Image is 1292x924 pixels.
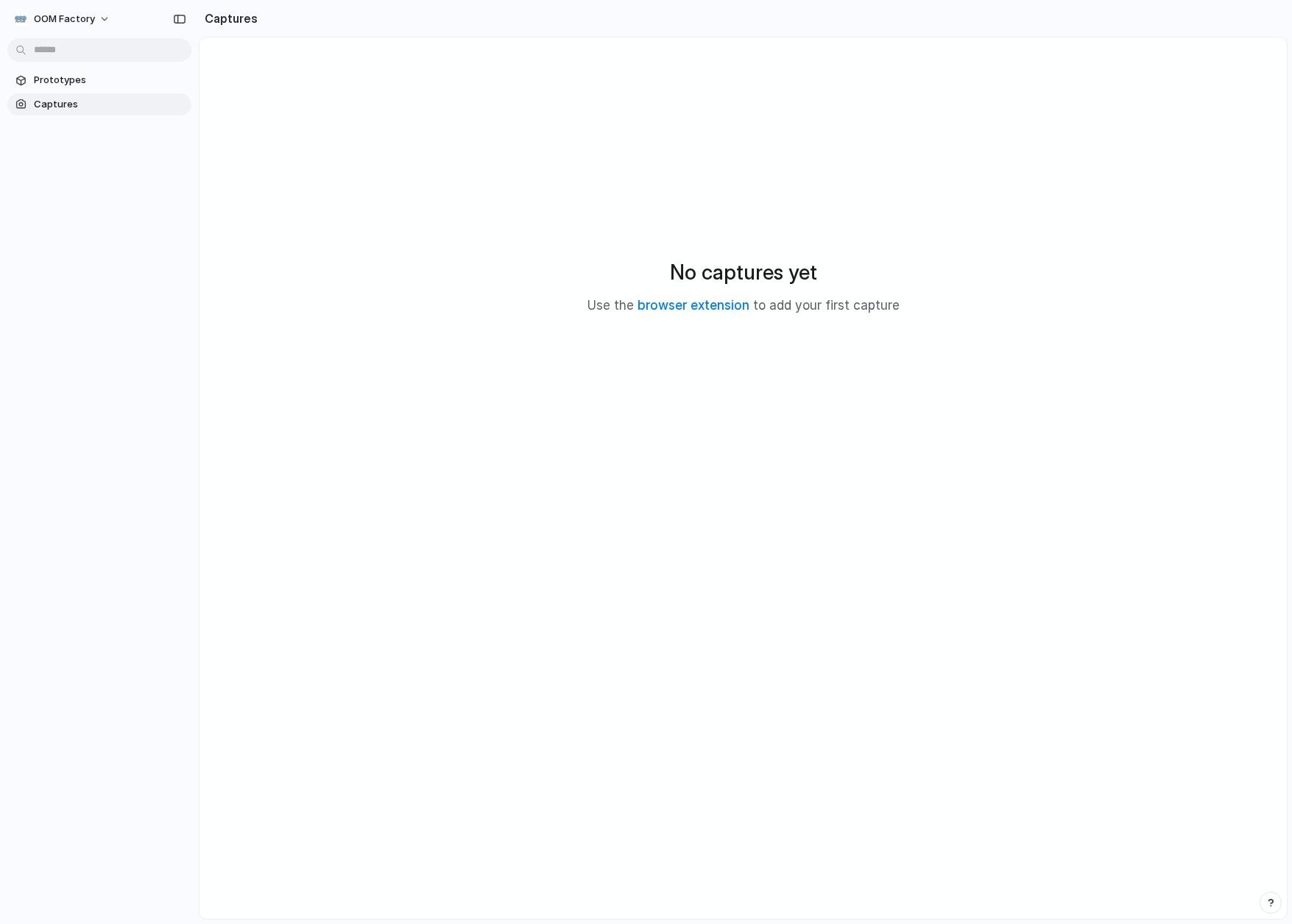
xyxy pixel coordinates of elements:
span: Prototypes [34,73,186,88]
p: Use the to add your first capture [587,296,900,316]
a: browser extension [638,298,749,313]
h2: No captures yet [670,257,817,288]
button: OOM Factory [7,7,118,31]
a: Captures [7,93,191,115]
h2: Captures [199,10,258,27]
span: OOM Factory [34,12,95,26]
a: Prototypes [7,69,191,91]
span: Captures [34,97,186,112]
